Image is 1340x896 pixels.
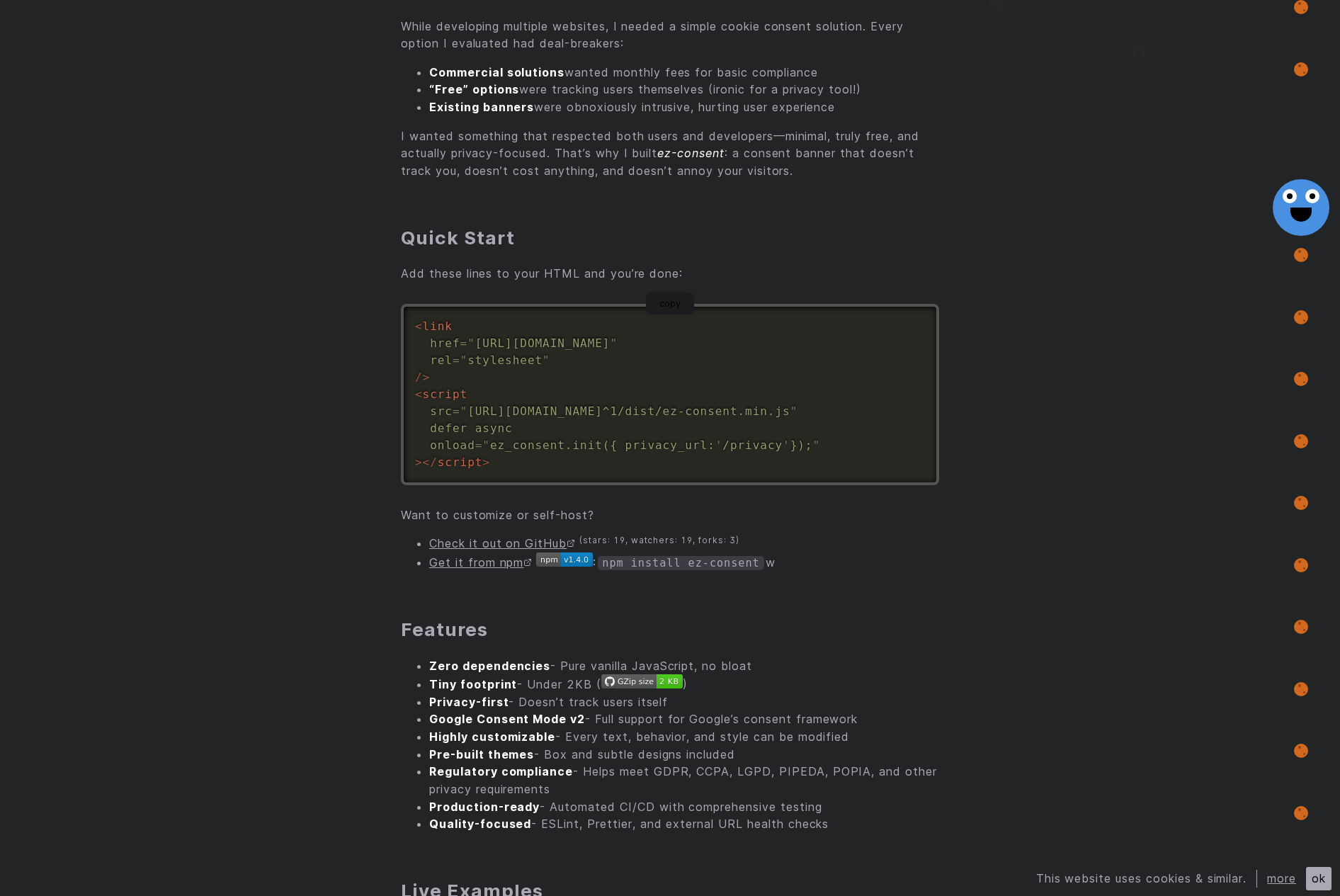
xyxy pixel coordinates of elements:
li: - Every text, behavior, and style can be modified [429,728,939,746]
strong: Quality-focused [429,817,531,831]
li: - Full support for Google’s consent framework [429,710,939,728]
span: ' [783,438,790,452]
strong: Production-ready [429,800,540,814]
p: I wanted something that respected both users and developers—minimal, truly free, and actually pri... [401,127,939,180]
span: script [423,455,483,469]
span: ' [715,438,723,452]
span: " [543,353,550,367]
a: Get it from npm [429,555,532,569]
span: " [467,336,475,350]
li: were tracking users themselves (ironic for a privacy tool!) [429,81,939,98]
div: This website uses cookies & similar. [1036,870,1258,888]
li: - Pure vanilla JavaScript, no bloat [429,657,939,675]
img: GZipped script size in bytes [601,674,683,688]
div: ok [1306,867,1332,890]
strong: Google Consent Mode v2 [429,712,585,726]
span: " [812,438,820,452]
span: [URL][DOMAIN_NAME]^1/dist/ez-consent.min.js [453,404,797,418]
strong: Privacy-first [429,695,509,709]
span: ez_consent.init({ privacy_url: /privacy }); [475,438,820,452]
span: script [415,387,467,401]
li: wanted monthly fees for basic compliance [429,64,939,81]
span: /> [415,370,430,384]
span: stylesheet [453,353,550,367]
span: href [430,336,460,350]
a: Check it out on GitHub [429,536,575,550]
span: </ [423,455,438,469]
code: npm install ez-consent [598,556,763,570]
li: : w [429,552,939,572]
strong: “Free” options [429,82,519,96]
li: - Under 2KB ( ) [429,674,939,693]
span: defer [430,421,467,435]
span: > [482,455,490,469]
span: " [460,353,468,367]
span: onload [430,438,475,452]
strong: Zero dependencies [429,659,550,673]
p: Want to customize or self-host? [401,506,939,524]
span: " [482,438,490,452]
span: < [415,319,423,333]
li: - Doesn’t track users itself [429,693,939,711]
small: copy [659,298,681,309]
strong: Existing banners [429,100,534,114]
strong: Regulatory compliance [429,764,573,778]
a: more [1267,871,1296,885]
sup: (stars: 19, watchers: 19, forks: 3) [579,535,739,545]
p: Add these lines to your HTML and you’re done: [401,265,939,283]
span: > [415,455,423,469]
span: = [453,404,460,418]
li: - Automated CI/CD with comprehensive testing [429,798,939,816]
h2: Features [401,618,939,642]
span: = [460,336,468,350]
li: were obnoxiously intrusive, hurting user experience [429,98,939,116]
h2: Quick Start [401,226,939,250]
span: link [415,319,453,333]
strong: Highly customizable [429,730,555,744]
img: Latest npm version [536,552,593,567]
span: " [790,404,798,418]
span: = [475,438,483,452]
strong: Pre-built themes [429,747,534,761]
span: src [430,404,453,418]
strong: Tiny footprint [429,677,517,691]
span: " [460,404,468,418]
strong: Commercial solutions [429,65,564,79]
span: " [610,336,618,350]
li: - ESLint, Prettier, and external URL health checks [429,815,939,833]
span: async [475,421,513,435]
span: rel [430,353,453,367]
button: copy [646,292,694,315]
em: ez-consent [657,146,725,160]
p: While developing multiple websites, I needed a simple cookie consent solution. Every option I eva... [401,18,939,52]
li: - Helps meet GDPR, CCPA, LGPD, PIPEDA, POPIA, and other privacy requirements [429,763,939,798]
span: < [415,387,423,401]
span: [URL][DOMAIN_NAME] [460,336,618,350]
span: = [453,353,460,367]
li: - Box and subtle designs included [429,746,939,764]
